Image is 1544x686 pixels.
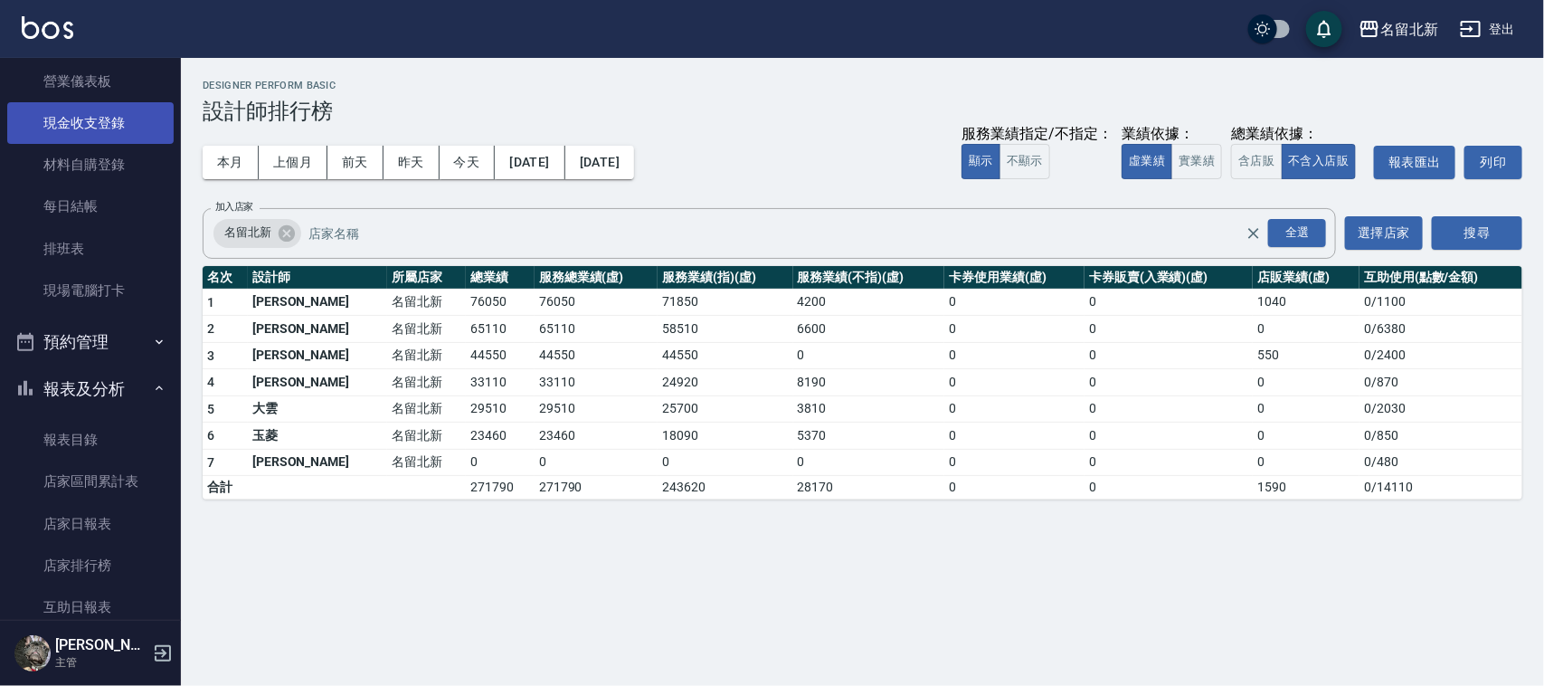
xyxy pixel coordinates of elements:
[944,316,1085,343] td: 0
[7,503,174,545] a: 店家日報表
[248,395,387,423] td: 大雲
[203,266,1522,500] table: a dense table
[248,289,387,316] td: [PERSON_NAME]
[944,342,1085,369] td: 0
[440,146,496,179] button: 今天
[1359,476,1522,500] td: 0 / 14110
[387,449,466,476] td: 名留北新
[658,476,792,500] td: 243620
[658,395,792,423] td: 25700
[944,423,1085,450] td: 0
[259,146,327,179] button: 上個月
[207,321,214,336] span: 2
[327,146,384,179] button: 前天
[387,266,466,290] th: 所屬店家
[1359,449,1522,476] td: 0 / 480
[1265,215,1330,251] button: Open
[466,423,535,450] td: 23460
[1374,146,1455,179] button: 報表匯出
[207,455,214,470] span: 7
[207,428,214,443] span: 6
[1306,11,1342,47] button: save
[1359,423,1522,450] td: 0 / 850
[793,395,945,423] td: 3810
[793,423,945,450] td: 5370
[1253,423,1359,450] td: 0
[248,266,387,290] th: 設計師
[387,369,466,396] td: 名留北新
[1253,266,1359,290] th: 店販業績(虛)
[944,289,1085,316] td: 0
[1253,449,1359,476] td: 0
[1171,144,1222,179] button: 實業績
[1380,18,1438,41] div: 名留北新
[793,369,945,396] td: 8190
[213,224,282,242] span: 名留北新
[1085,449,1253,476] td: 0
[535,316,658,343] td: 65110
[565,146,634,179] button: [DATE]
[1085,342,1253,369] td: 0
[1085,316,1253,343] td: 0
[1359,266,1522,290] th: 互助使用(點數/金額)
[14,635,51,672] img: Person
[466,395,535,423] td: 29510
[658,342,792,369] td: 44550
[1345,216,1423,250] button: 選擇店家
[1253,476,1359,500] td: 1590
[207,375,214,389] span: 4
[22,16,73,39] img: Logo
[944,266,1085,290] th: 卡券使用業績(虛)
[203,266,248,290] th: 名次
[7,545,174,586] a: 店家排行榜
[1359,342,1522,369] td: 0 / 2400
[535,289,658,316] td: 76050
[1359,369,1522,396] td: 0 / 870
[1359,289,1522,316] td: 0 / 1100
[7,228,174,270] a: 排班表
[535,395,658,423] td: 29510
[1085,369,1253,396] td: 0
[658,449,792,476] td: 0
[1253,369,1359,396] td: 0
[658,423,792,450] td: 18090
[535,449,658,476] td: 0
[1241,221,1266,246] button: Clear
[535,369,658,396] td: 33110
[466,289,535,316] td: 76050
[944,395,1085,423] td: 0
[466,369,535,396] td: 33110
[207,402,214,416] span: 5
[944,369,1085,396] td: 0
[1122,125,1222,144] div: 業績依據：
[1253,342,1359,369] td: 550
[466,266,535,290] th: 總業績
[384,146,440,179] button: 昨天
[215,200,253,214] label: 加入店家
[1253,316,1359,343] td: 0
[961,125,1113,144] div: 服務業績指定/不指定：
[793,289,945,316] td: 4200
[658,369,792,396] td: 24920
[207,348,214,363] span: 3
[658,266,792,290] th: 服務業績(指)(虛)
[7,186,174,227] a: 每日結帳
[7,586,174,628] a: 互助日報表
[1464,146,1522,179] button: 列印
[203,80,1522,91] h2: Designer Perform Basic
[203,146,259,179] button: 本月
[248,342,387,369] td: [PERSON_NAME]
[248,449,387,476] td: [PERSON_NAME]
[1231,125,1365,144] div: 總業績依據：
[248,369,387,396] td: [PERSON_NAME]
[1253,395,1359,423] td: 0
[203,476,248,500] td: 合計
[7,61,174,102] a: 營業儀表板
[7,366,174,413] button: 報表及分析
[1122,144,1172,179] button: 虛業績
[658,316,792,343] td: 58510
[1085,289,1253,316] td: 0
[535,423,658,450] td: 23460
[1253,289,1359,316] td: 1040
